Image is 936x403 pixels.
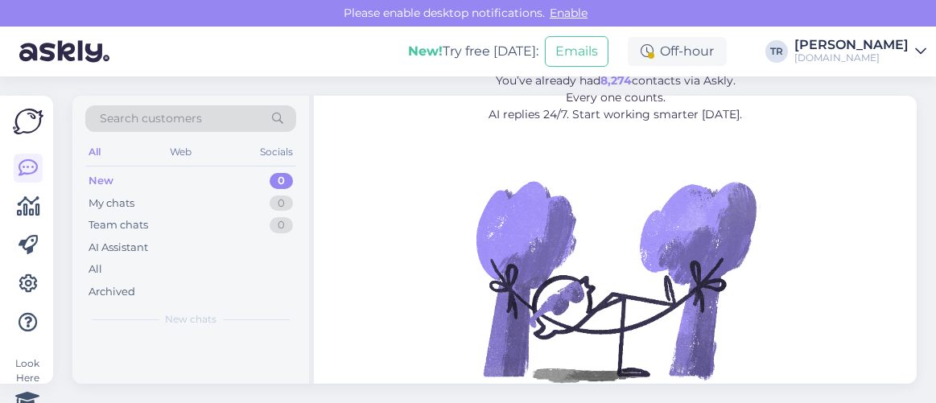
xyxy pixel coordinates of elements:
div: 0 [270,217,293,233]
div: Web [167,142,195,162]
div: [PERSON_NAME] [794,39,909,51]
b: New! [408,43,443,59]
div: Off-hour [628,37,727,66]
span: Search customers [100,110,202,127]
div: All [89,261,102,278]
b: 8,274 [600,73,632,88]
div: All [85,142,104,162]
div: 0 [270,195,293,212]
div: TR [765,40,788,63]
button: Emails [545,36,608,67]
div: AI Assistant [89,240,148,256]
div: Socials [257,142,296,162]
span: New chats [165,312,216,327]
div: Team chats [89,217,148,233]
span: Enable [545,6,592,20]
div: Archived [89,284,135,300]
p: You’ve already had contacts via Askly. Every one counts. AI replies 24/7. Start working smarter [... [402,72,829,123]
div: Try free [DATE]: [408,42,538,61]
div: New [89,173,113,189]
div: [DOMAIN_NAME] [794,51,909,64]
a: [PERSON_NAME][DOMAIN_NAME] [794,39,926,64]
img: Askly Logo [13,109,43,134]
div: 0 [270,173,293,189]
div: My chats [89,195,134,212]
